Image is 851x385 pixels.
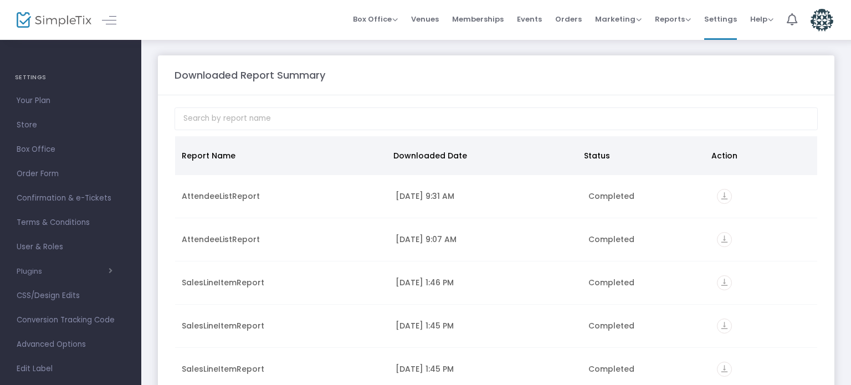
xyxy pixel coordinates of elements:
th: Downloaded Date [387,136,577,175]
div: https://go.SimpleTix.com/681hf [717,319,811,333]
div: Completed [588,234,704,245]
div: https://go.SimpleTix.com/6gmxf [717,189,811,204]
span: Store [17,118,125,132]
span: Terms & Conditions [17,215,125,230]
span: Conversion Tracking Code [17,313,125,327]
span: Memberships [452,5,504,33]
m-panel-title: Downloaded Report Summary [175,68,325,83]
div: SalesLineItemReport [182,277,382,288]
span: Order Form [17,167,125,181]
a: vertical_align_bottom [717,279,732,290]
th: Status [577,136,704,175]
span: Venues [411,5,439,33]
span: Box Office [353,14,398,24]
span: Orders [555,5,582,33]
div: https://go.SimpleTix.com/tdb7g [717,232,811,247]
div: 8/23/2025 1:45 PM [396,320,575,331]
a: vertical_align_bottom [717,235,732,247]
th: Action [705,136,811,175]
h4: SETTINGS [15,66,126,89]
div: 8/25/2025 9:31 AM [396,191,575,202]
div: SalesLineItemReport [182,363,382,374]
i: vertical_align_bottom [717,232,732,247]
span: Box Office [17,142,125,157]
span: Help [750,14,773,24]
a: vertical_align_bottom [717,365,732,376]
button: Plugins [17,267,112,276]
div: 8/25/2025 9:07 AM [396,234,575,245]
a: vertical_align_bottom [717,322,732,333]
span: Reports [655,14,691,24]
span: Settings [704,5,737,33]
span: Confirmation & e-Tickets [17,191,125,206]
div: 8/23/2025 1:46 PM [396,277,575,288]
input: Search by report name [175,107,818,130]
div: https://go.SimpleTix.com/dyl1v [717,275,811,290]
span: Advanced Options [17,337,125,352]
a: vertical_align_bottom [717,192,732,203]
i: vertical_align_bottom [717,275,732,290]
div: Completed [588,363,704,374]
span: User & Roles [17,240,125,254]
span: Marketing [595,14,642,24]
div: Completed [588,277,704,288]
div: AttendeeListReport [182,234,382,245]
span: Events [517,5,542,33]
div: AttendeeListReport [182,191,382,202]
span: Edit Label [17,362,125,376]
div: SalesLineItemReport [182,320,382,331]
i: vertical_align_bottom [717,189,732,204]
span: Your Plan [17,94,125,108]
div: Completed [588,320,704,331]
i: vertical_align_bottom [717,319,732,333]
i: vertical_align_bottom [717,362,732,377]
div: Completed [588,191,704,202]
th: Report Name [175,136,387,175]
div: https://go.SimpleTix.com/f4500 [717,362,811,377]
div: 8/23/2025 1:45 PM [396,363,575,374]
span: CSS/Design Edits [17,289,125,303]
